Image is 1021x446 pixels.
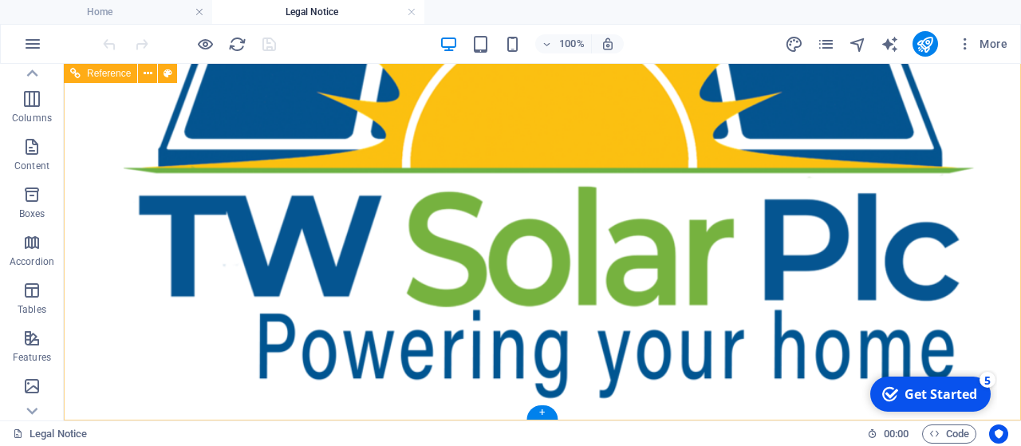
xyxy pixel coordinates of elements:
[929,424,969,444] span: Code
[195,34,215,53] button: Click here to leave preview mode and continue editing
[881,34,900,53] button: text_generator
[817,34,836,53] button: pages
[12,112,52,124] p: Columns
[989,424,1008,444] button: Usercentrics
[13,351,51,364] p: Features
[526,405,558,420] div: +
[87,69,131,78] span: Reference
[951,31,1014,57] button: More
[867,424,909,444] h6: Session time
[14,160,49,172] p: Content
[18,303,46,316] p: Tables
[227,34,246,53] button: reload
[535,34,592,53] button: 100%
[957,36,1007,52] span: More
[228,35,246,53] i: Reload page
[895,428,897,440] span: :
[884,424,909,444] span: 00 00
[10,255,54,268] p: Accordion
[19,207,45,220] p: Boxes
[916,35,934,53] i: Publish
[212,3,424,21] h4: Legal Notice
[849,35,867,53] i: Navigator
[817,35,835,53] i: Pages (Ctrl+Alt+S)
[785,34,804,53] button: design
[13,424,87,444] a: Click to cancel selection. Double-click to open Pages
[922,424,976,444] button: Code
[118,2,134,18] div: 5
[785,35,803,53] i: Design (Ctrl+Alt+Y)
[881,35,899,53] i: AI Writer
[16,399,49,412] p: Images
[913,31,938,57] button: publish
[559,34,585,53] h6: 100%
[849,34,868,53] button: navigator
[43,15,116,33] div: Get Started
[9,6,129,41] div: Get Started 5 items remaining, 0% complete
